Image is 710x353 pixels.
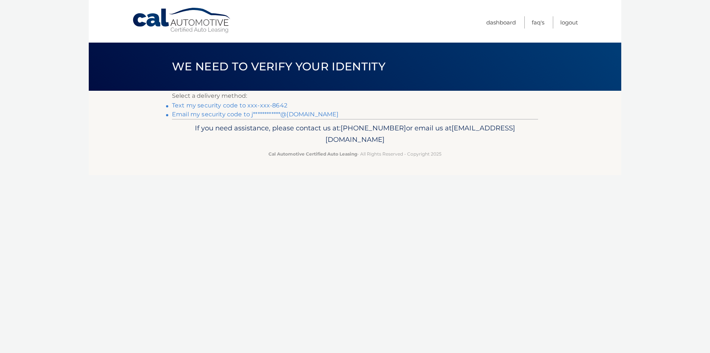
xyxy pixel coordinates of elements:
[132,7,232,34] a: Cal Automotive
[486,16,516,29] a: Dashboard
[172,102,287,109] a: Text my security code to xxx-xxx-8642
[532,16,544,29] a: FAQ's
[172,91,538,101] p: Select a delivery method:
[172,60,385,73] span: We need to verify your identity
[268,151,357,157] strong: Cal Automotive Certified Auto Leasing
[177,150,533,158] p: - All Rights Reserved - Copyright 2025
[560,16,578,29] a: Logout
[341,124,406,132] span: [PHONE_NUMBER]
[177,122,533,146] p: If you need assistance, please contact us at: or email us at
